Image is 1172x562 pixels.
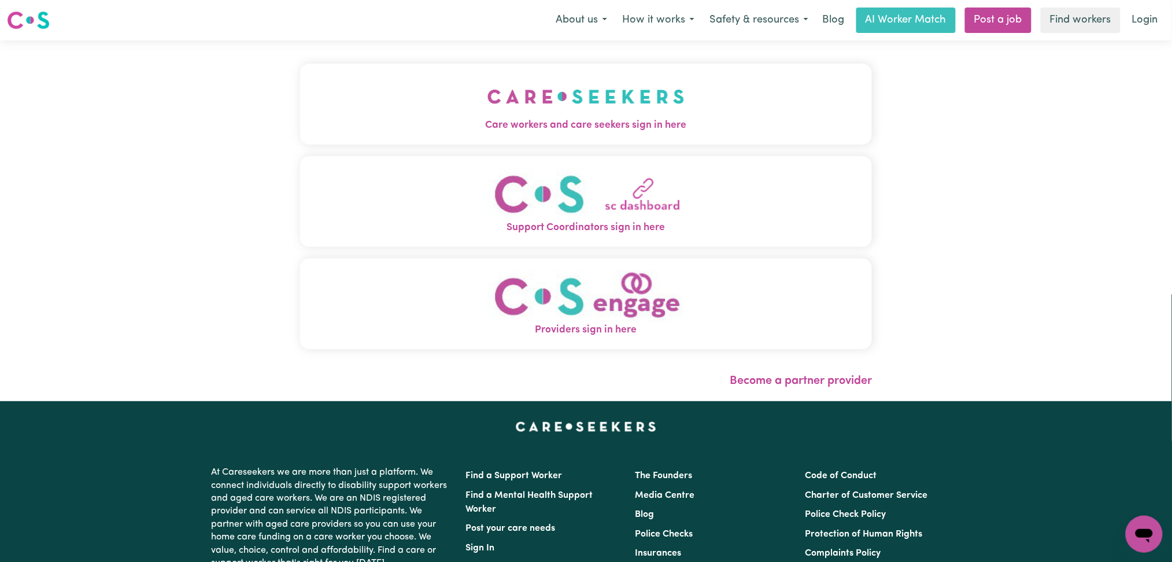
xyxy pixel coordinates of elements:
button: Care workers and care seekers sign in here [300,64,872,145]
span: Support Coordinators sign in here [300,220,872,235]
a: Become a partner provider [730,375,872,387]
a: Police Check Policy [805,510,886,519]
a: Login [1125,8,1165,33]
a: Protection of Human Rights [805,530,922,539]
a: Blog [635,510,655,519]
button: About us [548,8,615,32]
a: Careseekers home page [516,422,656,431]
a: AI Worker Match [856,8,956,33]
a: Code of Conduct [805,471,877,480]
button: Support Coordinators sign in here [300,156,872,247]
a: Post your care needs [466,524,556,533]
button: How it works [615,8,702,32]
a: Find a Support Worker [466,471,563,480]
a: Sign In [466,543,495,553]
iframe: Button to launch messaging window [1126,516,1163,553]
a: Blog [816,8,852,33]
a: Careseekers logo [7,7,50,34]
button: Safety & resources [702,8,816,32]
img: Careseekers logo [7,10,50,31]
a: The Founders [635,471,693,480]
span: Providers sign in here [300,323,872,338]
a: Find a Mental Health Support Worker [466,491,593,514]
a: Post a job [965,8,1031,33]
a: Police Checks [635,530,693,539]
a: Insurances [635,549,682,558]
a: Media Centre [635,491,695,500]
a: Charter of Customer Service [805,491,927,500]
a: Find workers [1041,8,1121,33]
button: Providers sign in here [300,258,872,349]
span: Care workers and care seekers sign in here [300,118,872,133]
a: Complaints Policy [805,549,881,558]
